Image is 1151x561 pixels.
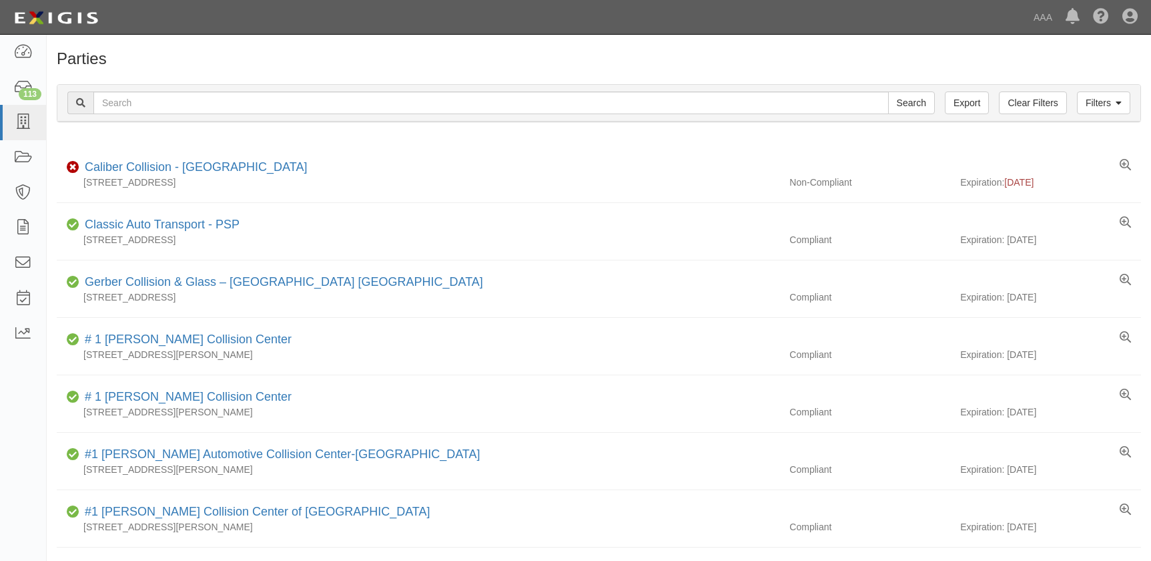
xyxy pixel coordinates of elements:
a: View results summary [1120,389,1131,402]
a: View results summary [1120,504,1131,517]
div: Compliant [779,348,960,361]
a: # 1 [PERSON_NAME] Collision Center [85,390,292,403]
a: View results summary [1120,274,1131,287]
input: Search [888,91,935,114]
i: Compliant [67,450,79,459]
div: [STREET_ADDRESS] [57,291,779,304]
div: [STREET_ADDRESS][PERSON_NAME] [57,463,779,476]
i: Compliant [67,335,79,345]
a: Export [945,91,989,114]
div: Compliant [779,233,960,246]
div: [STREET_ADDRESS] [57,176,779,189]
div: Expiration: [DATE] [960,405,1141,419]
div: # 1 Cochran Collision Center [79,331,292,349]
i: Compliant [67,508,79,517]
div: Compliant [779,291,960,304]
div: # 1 Cochran Collision Center [79,389,292,406]
a: Clear Filters [999,91,1066,114]
div: Expiration: [DATE] [960,520,1141,534]
div: Compliant [779,463,960,476]
div: [STREET_ADDRESS][PERSON_NAME] [57,405,779,419]
i: Compliant [67,278,79,287]
a: #1 [PERSON_NAME] Automotive Collision Center-[GEOGRAPHIC_DATA] [85,447,480,461]
i: Non-Compliant [67,163,79,172]
div: Expiration: [DATE] [960,348,1141,361]
a: #1 [PERSON_NAME] Collision Center of [GEOGRAPHIC_DATA] [85,505,430,518]
a: Classic Auto Transport - PSP [85,218,240,231]
div: Compliant [779,405,960,419]
div: [STREET_ADDRESS] [57,233,779,246]
i: Compliant [67,393,79,402]
h1: Parties [57,50,1141,67]
div: [STREET_ADDRESS][PERSON_NAME] [57,348,779,361]
img: logo-5460c22ac91f19d4615b14bd174203de0afe785f0fc80cf4dbbc73dc1793850b.png [10,6,102,30]
div: #1 Cochran Collision Center of Greensburg [79,504,430,521]
div: #1 Cochran Automotive Collision Center-Monroeville [79,446,480,463]
a: Filters [1077,91,1130,114]
i: Compliant [67,220,79,230]
div: Caliber Collision - Gainesville [79,159,307,176]
a: View results summary [1120,446,1131,459]
div: 113 [19,88,41,100]
div: Expiration: [DATE] [960,233,1141,246]
a: View results summary [1120,216,1131,230]
span: [DATE] [1004,177,1034,188]
div: Classic Auto Transport - PSP [79,216,240,234]
div: Expiration: [DATE] [960,291,1141,304]
div: Expiration: [960,176,1141,189]
a: Gerber Collision & Glass – [GEOGRAPHIC_DATA] [GEOGRAPHIC_DATA] [85,275,483,289]
i: Help Center - Complianz [1093,9,1109,25]
div: [STREET_ADDRESS][PERSON_NAME] [57,520,779,534]
div: Non-Compliant [779,176,960,189]
a: View results summary [1120,159,1131,172]
a: AAA [1027,4,1059,31]
a: Caliber Collision - [GEOGRAPHIC_DATA] [85,160,307,174]
div: Compliant [779,520,960,534]
a: View results summary [1120,331,1131,345]
input: Search [93,91,889,114]
div: Gerber Collision & Glass – Houston Brighton [79,274,483,291]
a: # 1 [PERSON_NAME] Collision Center [85,333,292,346]
div: Expiration: [DATE] [960,463,1141,476]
